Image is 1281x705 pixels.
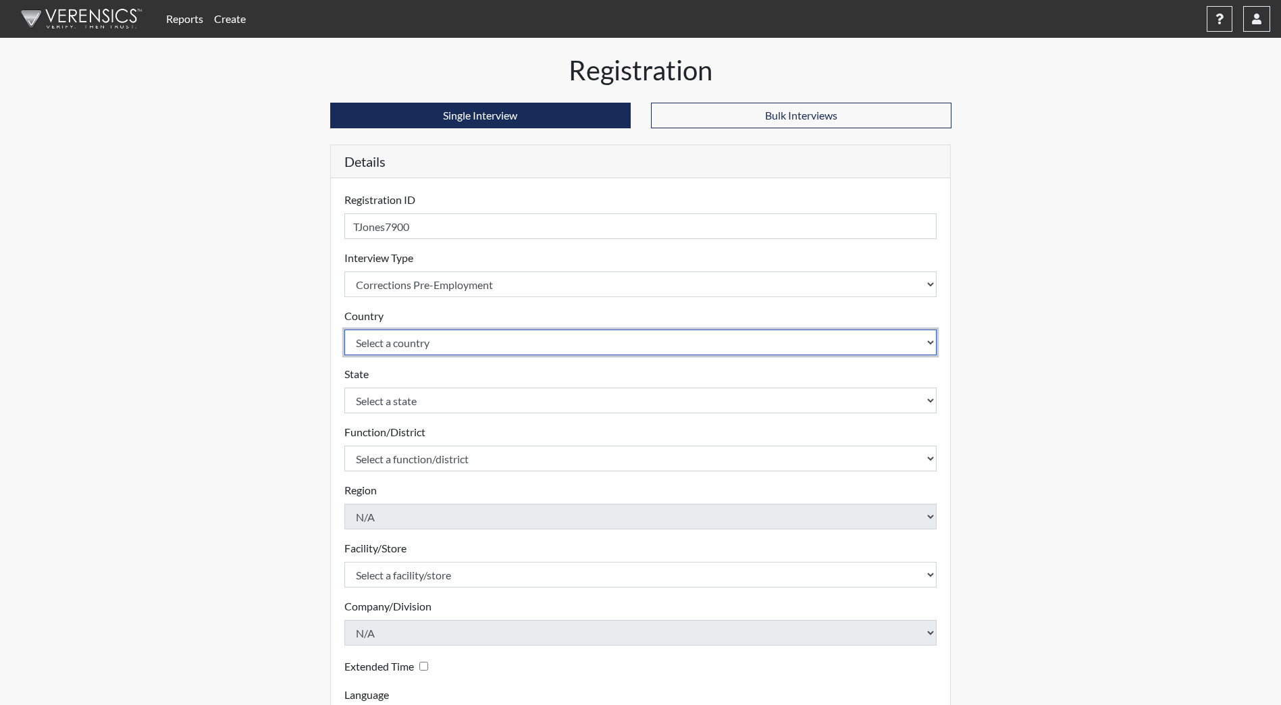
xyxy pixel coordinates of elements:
button: Single Interview [330,103,631,128]
label: Region [344,482,377,498]
h5: Details [331,145,951,178]
label: Facility/Store [344,540,407,556]
label: State [344,366,369,382]
label: Registration ID [344,192,415,208]
label: Extended Time [344,658,414,675]
input: Insert a Registration ID, which needs to be a unique alphanumeric value for each interviewee [344,213,937,239]
div: Checking this box will provide the interviewee with an accomodation of extra time to answer each ... [344,656,434,676]
button: Bulk Interviews [651,103,951,128]
label: Function/District [344,424,425,440]
a: Reports [161,5,209,32]
label: Interview Type [344,250,413,266]
h1: Registration [330,54,951,86]
a: Create [209,5,251,32]
label: Company/Division [344,598,432,615]
label: Country [344,308,384,324]
label: Language [344,687,389,703]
